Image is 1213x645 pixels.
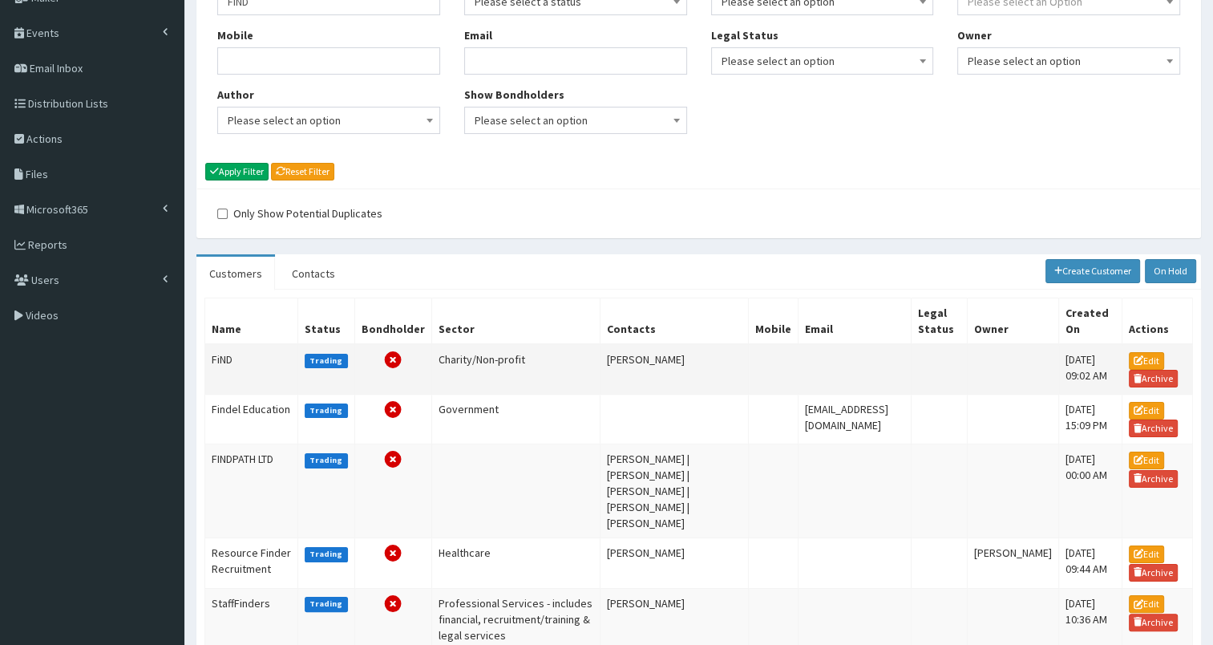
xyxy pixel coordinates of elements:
[228,109,430,132] span: Please select an option
[431,395,600,444] td: Government
[305,453,348,468] label: Trading
[217,27,253,43] label: Mobile
[26,202,88,217] span: Microsoft365
[1129,352,1164,370] a: Edit
[305,597,348,611] label: Trading
[196,257,275,290] a: Customers
[431,344,600,395] td: Charity/Non-profit
[911,298,967,344] th: Legal Status
[217,87,254,103] label: Author
[711,47,934,75] span: Please select an option
[1129,420,1179,437] a: Archive
[600,538,749,588] td: [PERSON_NAME]
[1058,298,1122,344] th: Created On
[968,50,1170,72] span: Please select an option
[217,205,382,221] label: Only Show Potential Duplicates
[305,547,348,562] label: Trading
[205,163,269,181] button: Apply Filter
[475,109,677,132] span: Please select an option
[1129,546,1164,563] a: Edit
[298,298,355,344] th: Status
[205,395,298,444] td: Findel Education
[1129,595,1164,613] a: Edit
[28,96,108,111] span: Distribution Lists
[1045,259,1141,283] a: Create Customer
[464,87,564,103] label: Show Bondholders
[600,298,749,344] th: Contacts
[354,298,431,344] th: Bondholder
[1129,370,1179,387] a: Archive
[30,61,83,75] span: Email Inbox
[217,209,228,219] input: Only Show Potential Duplicates
[1129,564,1179,582] a: Archive
[279,257,348,290] a: Contacts
[1058,538,1122,588] td: [DATE] 09:44 AM
[1058,395,1122,444] td: [DATE] 15:09 PM
[1129,452,1164,469] a: Edit
[1129,470,1179,488] a: Archive
[31,273,59,287] span: Users
[205,298,298,344] th: Name
[205,538,298,588] td: Resource Finder Recruitment
[799,298,912,344] th: Email
[1122,298,1192,344] th: Actions
[967,298,1058,344] th: Owner
[711,27,778,43] label: Legal Status
[1058,444,1122,538] td: [DATE] 00:00 AM
[967,538,1058,588] td: [PERSON_NAME]
[28,237,67,252] span: Reports
[205,444,298,538] td: FINDPATH LTD
[1129,614,1179,631] a: Archive
[957,27,992,43] label: Owner
[600,444,749,538] td: [PERSON_NAME] | [PERSON_NAME] | [PERSON_NAME] | [PERSON_NAME] | [PERSON_NAME]
[26,167,48,181] span: Files
[600,344,749,395] td: [PERSON_NAME]
[217,107,440,134] span: Please select an option
[205,344,298,395] td: FiND
[26,26,59,40] span: Events
[431,298,600,344] th: Sector
[305,404,348,418] label: Trading
[26,132,63,146] span: Actions
[26,308,59,322] span: Videos
[1145,259,1196,283] a: On Hold
[722,50,924,72] span: Please select an option
[271,163,334,181] a: Reset Filter
[1058,344,1122,395] td: [DATE] 09:02 AM
[799,395,912,444] td: [EMAIL_ADDRESS][DOMAIN_NAME]
[464,27,492,43] label: Email
[431,538,600,588] td: Healthcare
[1129,402,1164,420] a: Edit
[957,47,1180,75] span: Please select an option
[749,298,799,344] th: Mobile
[305,354,348,368] label: Trading
[464,107,687,134] span: Please select an option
